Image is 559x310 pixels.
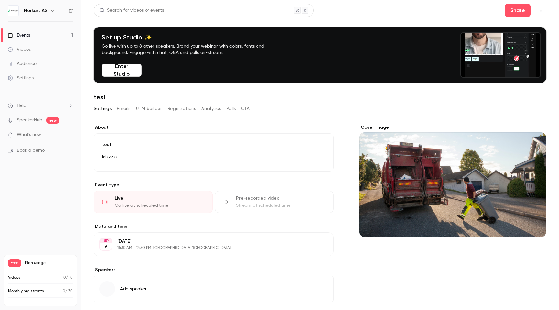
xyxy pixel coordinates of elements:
span: What's new [17,131,41,138]
span: Help [17,102,26,109]
div: LiveGo live at scheduled time [94,191,213,213]
button: Share [505,4,531,17]
div: Pre-recorded video [236,195,326,202]
p: / 10 [63,275,73,281]
span: Book a demo [17,147,45,154]
div: SEP [100,238,112,243]
div: Live [115,195,204,202]
img: Norkart AS [8,6,18,16]
button: Emails [117,104,130,114]
button: Add speaker [94,276,334,302]
a: SpeakerHub [17,117,42,124]
button: Registrations [167,104,196,114]
h6: Norkart AS [24,7,48,14]
button: Enter Studio [102,64,142,77]
p: Monthly registrants [8,288,44,294]
p: lolzzzzz [102,153,325,161]
div: Settings [8,75,34,81]
button: CTA [241,104,250,114]
span: new [46,117,59,124]
p: 9 [104,243,107,250]
button: Polls [226,104,236,114]
label: About [94,124,334,131]
label: Cover image [359,124,546,131]
span: Add speaker [120,286,147,292]
div: Search for videos or events [99,7,164,14]
h1: test [94,93,546,101]
p: Go live with up to 8 other speakers. Brand your webinar with colors, fonts and background. Engage... [102,43,279,56]
button: UTM builder [136,104,162,114]
div: Go live at scheduled time [115,202,204,209]
p: 11:30 AM - 12:30 PM, [GEOGRAPHIC_DATA]/[GEOGRAPHIC_DATA] [117,245,299,250]
button: Settings [94,104,112,114]
p: / 30 [63,288,73,294]
div: Audience [8,61,37,67]
p: test [102,141,325,148]
section: Cover image [359,124,546,237]
p: Event type [94,182,334,188]
div: Stream at scheduled time [236,202,326,209]
div: Videos [8,46,31,53]
div: Events [8,32,30,39]
span: Plan usage [25,260,73,266]
p: Videos [8,275,20,281]
span: Free [8,259,21,267]
p: [DATE] [117,238,299,245]
button: Analytics [201,104,221,114]
span: 0 [63,276,66,280]
div: Pre-recorded videoStream at scheduled time [215,191,334,213]
span: 0 [63,289,65,293]
label: Date and time [94,223,334,230]
h4: Set up Studio ✨ [102,33,279,41]
li: help-dropdown-opener [8,102,73,109]
label: Speakers [94,267,334,273]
